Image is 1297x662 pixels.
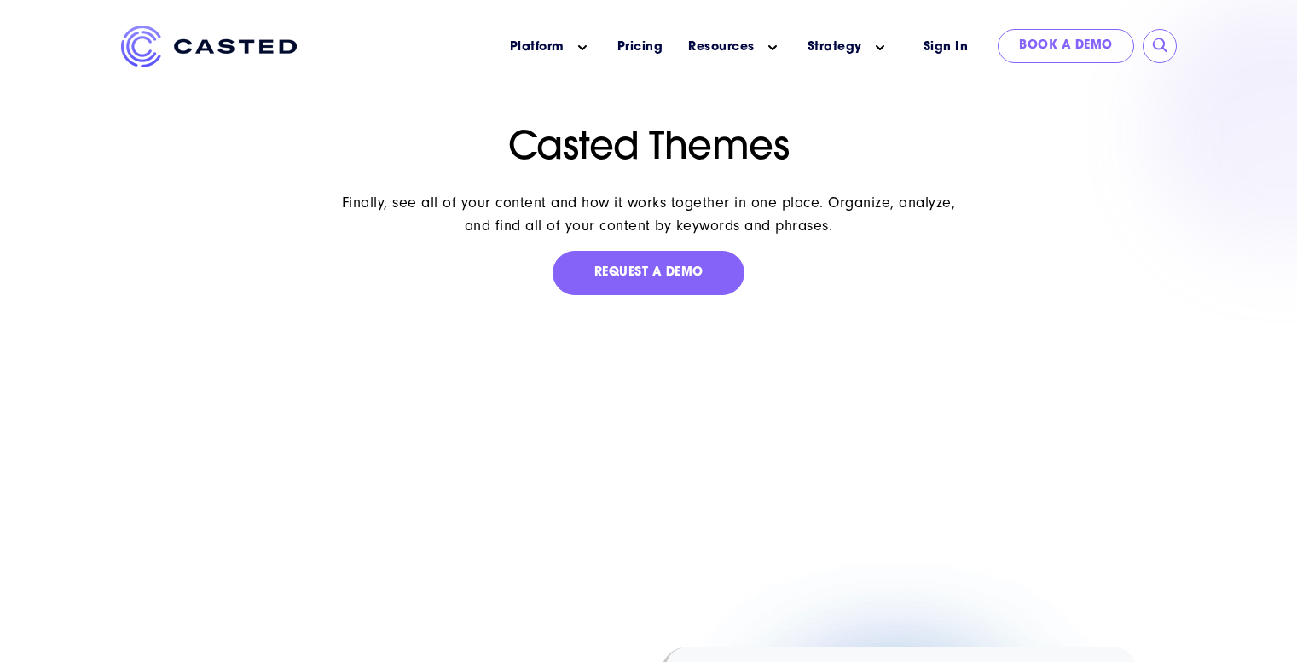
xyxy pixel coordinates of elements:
span: Finally, see all of your content and how it works together in one place. Organize, analyze, and f... [342,194,956,235]
a: Sign In [902,29,990,66]
a: Strategy [808,38,862,56]
a: Request a Demo [553,251,744,295]
img: Casted_Logo_Horizontal_FullColor_PUR_BLUE [121,26,297,67]
a: Pricing [617,38,663,56]
a: Book a Demo [998,29,1134,63]
input: Submit [1152,38,1169,55]
a: Platform [510,38,565,56]
h1: Casted Themes [328,126,970,172]
a: Resources [688,38,755,56]
nav: Main menu [322,26,902,69]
